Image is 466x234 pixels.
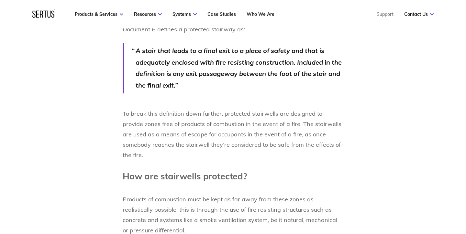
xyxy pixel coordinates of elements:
[123,109,343,160] p: To break this definition down further, protected stairwells are designed to provide zones free of...
[404,11,434,17] a: Contact Us
[123,168,343,184] h1: How are stairwells protected?
[172,11,197,17] a: Systems
[247,11,274,17] a: Who We Are
[75,11,123,17] a: Products & Services
[207,11,236,17] a: Case Studies
[134,11,162,17] a: Resources
[136,45,343,91] p: A stair that leads to a final exit to a place of safety and that is adequately enclosed with fire...
[377,11,394,17] a: Support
